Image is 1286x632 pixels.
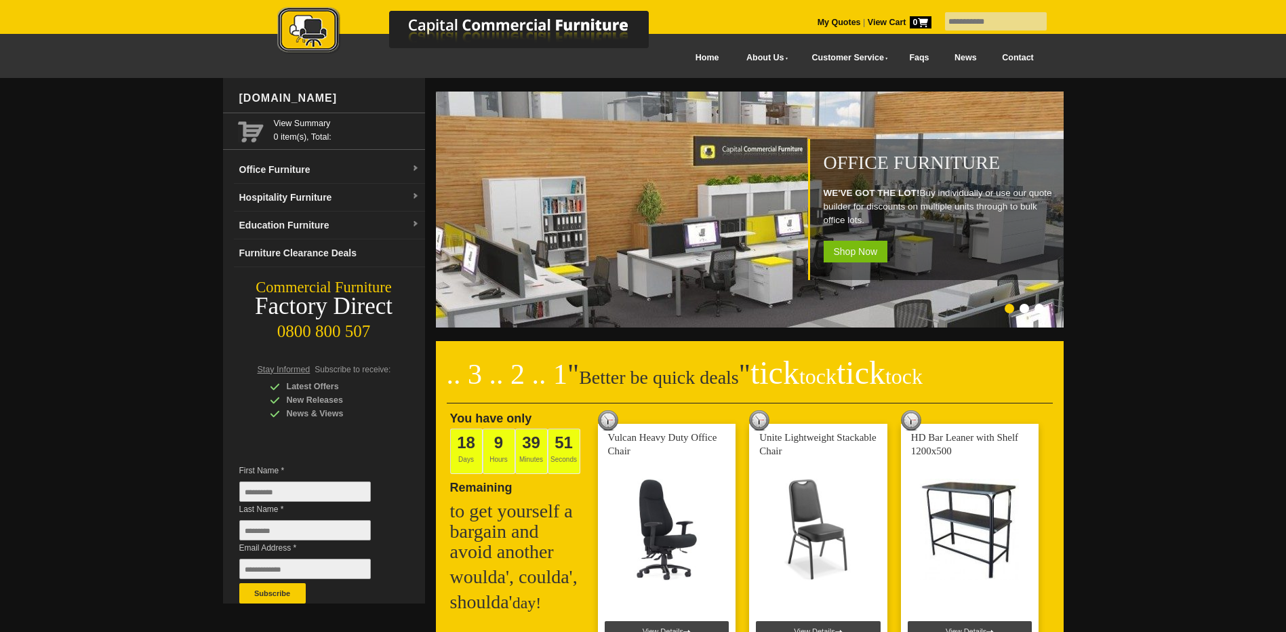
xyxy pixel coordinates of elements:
[799,364,837,389] span: tock
[274,117,420,130] a: View Summary
[223,278,425,297] div: Commercial Furniture
[824,153,1057,173] h1: Office Furniture
[270,393,399,407] div: New Releases
[239,502,391,516] span: Last Name *
[567,359,579,390] span: "
[824,186,1057,227] p: Buy individually or use our quote builder for discounts on multiple units through to bulk office ...
[411,220,420,229] img: dropdown
[239,541,391,555] span: Email Address *
[555,433,573,452] span: 51
[234,184,425,212] a: Hospitality Furnituredropdown
[522,433,540,452] span: 39
[901,410,921,431] img: tick tock deal clock
[436,92,1066,328] img: Office Furniture
[749,410,769,431] img: tick tock deal clock
[223,315,425,341] div: 0800 800 507
[868,18,931,27] strong: View Cart
[910,16,931,28] span: 0
[223,297,425,316] div: Factory Direct
[234,78,425,119] div: [DOMAIN_NAME]
[450,592,586,613] h2: shoulda'
[315,365,390,374] span: Subscribe to receive:
[270,407,399,420] div: News & Views
[494,433,503,452] span: 9
[239,520,371,540] input: Last Name *
[824,241,888,262] span: Shop Now
[1034,304,1044,313] li: Page dot 3
[515,429,548,474] span: Minutes
[818,18,861,27] a: My Quotes
[942,43,989,73] a: News
[239,481,371,502] input: First Name *
[739,359,923,390] span: "
[240,7,715,60] a: Capital Commercial Furniture Logo
[548,429,580,474] span: Seconds
[450,501,586,562] h2: to get yourself a bargain and avoid another
[824,188,920,198] strong: WE'VE GOT THE LOT!
[897,43,942,73] a: Faqs
[450,429,483,474] span: Days
[797,43,896,73] a: Customer Service
[447,359,568,390] span: .. 3 .. 2 .. 1
[731,43,797,73] a: About Us
[450,567,586,587] h2: woulda', coulda',
[457,433,475,452] span: 18
[270,380,399,393] div: Latest Offers
[411,193,420,201] img: dropdown
[234,156,425,184] a: Office Furnituredropdown
[989,43,1046,73] a: Contact
[1020,304,1029,313] li: Page dot 2
[411,165,420,173] img: dropdown
[234,212,425,239] a: Education Furnituredropdown
[239,559,371,579] input: Email Address *
[1005,304,1014,313] li: Page dot 1
[885,364,923,389] span: tock
[750,355,923,391] span: tick tick
[450,412,532,425] span: You have only
[447,363,1053,403] h2: Better be quick deals
[513,594,542,612] span: day!
[239,583,306,604] button: Subscribe
[240,7,715,56] img: Capital Commercial Furniture Logo
[239,464,391,477] span: First Name *
[450,475,513,494] span: Remaining
[258,365,310,374] span: Stay Informed
[598,410,618,431] img: tick tock deal clock
[234,239,425,267] a: Furniture Clearance Deals
[483,429,515,474] span: Hours
[274,117,420,142] span: 0 item(s), Total:
[436,320,1066,330] a: Office Furniture WE'VE GOT THE LOT!Buy individually or use our quote builder for discounts on mul...
[865,18,931,27] a: View Cart0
